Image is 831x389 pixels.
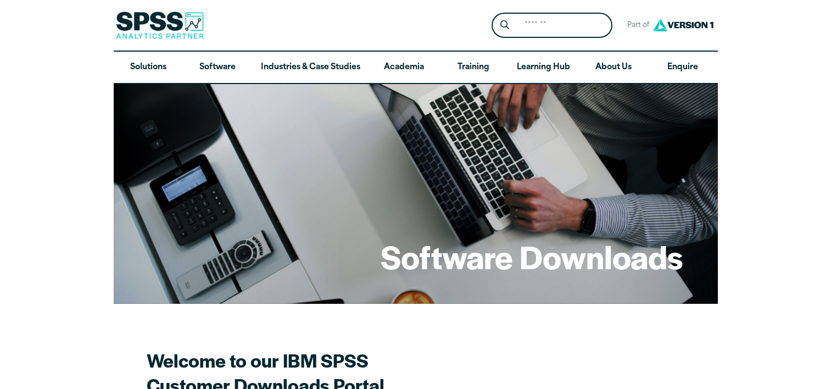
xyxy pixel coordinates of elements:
a: Enquire [648,52,717,84]
a: Software [183,52,252,84]
form: Site Header Search Form [492,13,612,38]
span: Part of [621,18,650,34]
img: SPSS Analytics Partner [116,12,204,39]
a: Solutions [114,52,183,84]
a: Learning Hub [508,52,579,84]
a: Training [438,52,507,84]
a: About Us [579,52,648,84]
img: Version1 Logo [650,15,716,35]
button: Search magnifying glass icon [494,15,515,36]
a: Industries & Case Studies [252,52,369,84]
a: Academia [369,52,438,84]
nav: Desktop version of site main menu [114,52,718,84]
h1: Software Downloads [381,235,683,278]
svg: Search magnifying glass icon [500,20,509,30]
